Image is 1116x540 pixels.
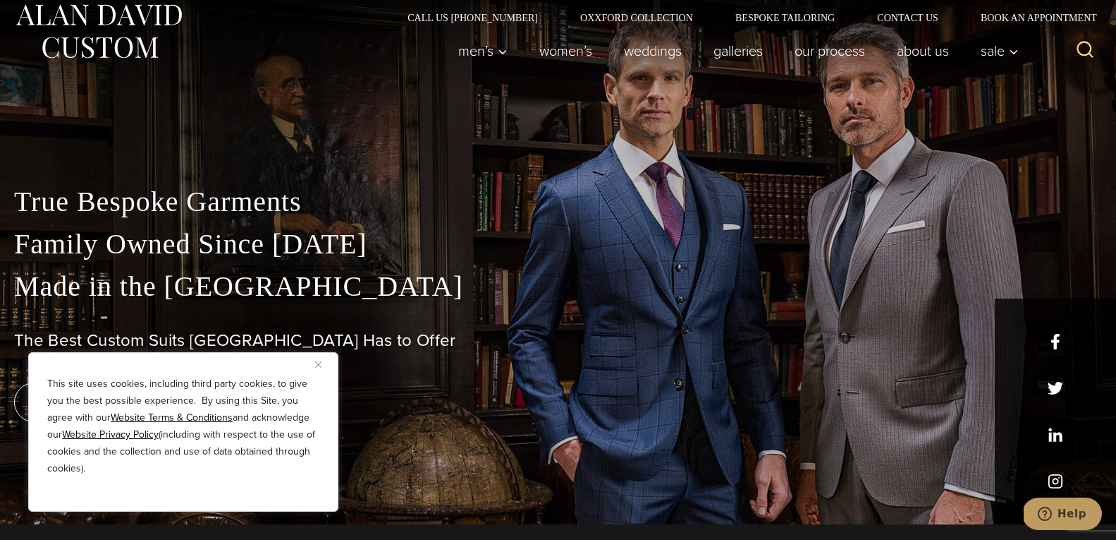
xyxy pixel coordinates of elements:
[714,13,856,23] a: Bespoke Tailoring
[881,37,965,65] a: About Us
[47,376,319,477] p: This site uses cookies, including third party cookies, to give you the best possible experience. ...
[14,383,211,422] a: book an appointment
[779,37,881,65] a: Our Process
[62,427,159,442] a: Website Privacy Policy
[959,13,1102,23] a: Book an Appointment
[315,356,332,373] button: Close
[315,361,321,368] img: Close
[14,330,1102,351] h1: The Best Custom Suits [GEOGRAPHIC_DATA] Has to Offer
[14,181,1102,308] p: True Bespoke Garments Family Owned Since [DATE] Made in the [GEOGRAPHIC_DATA]
[559,13,714,23] a: Oxxford Collection
[443,37,524,65] button: Child menu of Men’s
[1024,498,1102,533] iframe: Opens a widget where you can chat to one of our agents
[1068,34,1102,68] button: View Search Form
[443,37,1026,65] nav: Primary Navigation
[856,13,959,23] a: Contact Us
[608,37,698,65] a: weddings
[386,13,559,23] a: Call Us [PHONE_NUMBER]
[524,37,608,65] a: Women’s
[965,37,1026,65] button: Sale sub menu toggle
[111,410,233,425] a: Website Terms & Conditions
[698,37,779,65] a: Galleries
[386,13,1102,23] nav: Secondary Navigation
